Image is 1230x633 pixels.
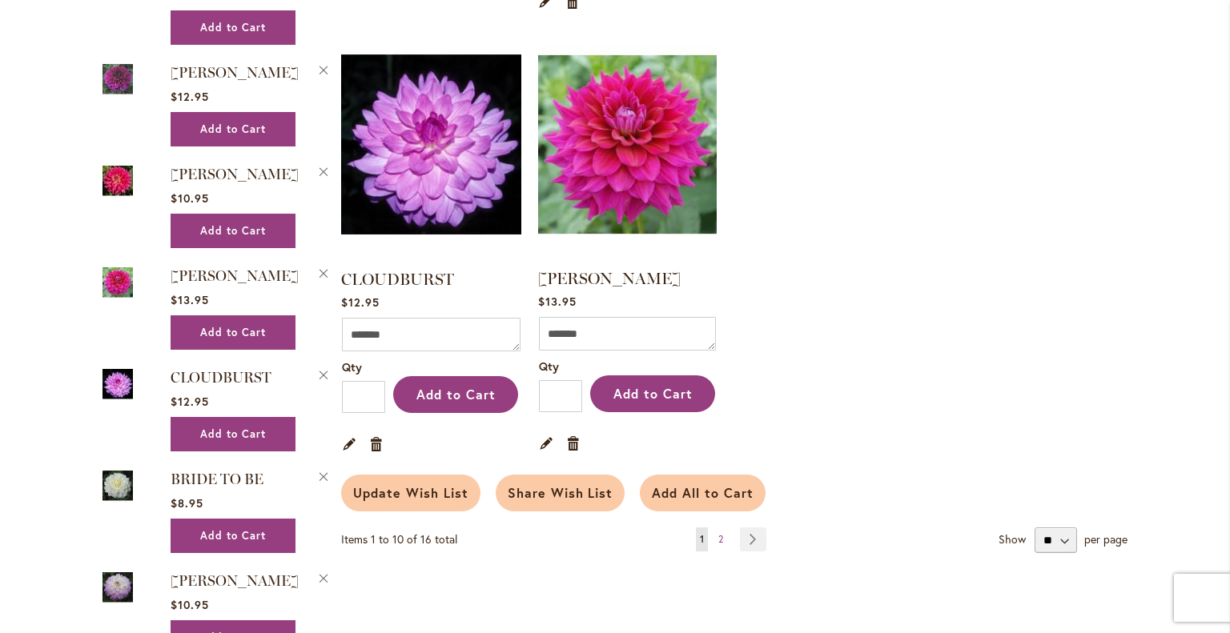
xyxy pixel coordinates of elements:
span: Add All to Cart [652,484,754,501]
a: BRIDE TO BE [171,471,263,488]
a: Cloudburst [341,32,521,260]
a: MIKAYLA MIRANDA [102,569,133,608]
img: MIKAYLA MIRANDA [102,569,133,605]
span: $12.95 [171,89,209,104]
button: Add to Cart [171,315,295,350]
iframe: Launch Accessibility Center [12,576,57,621]
a: CHLOE JANAE [102,264,133,303]
a: CLOUDBURST [341,270,454,289]
button: Add to Cart [171,519,295,553]
img: Einstein [102,61,133,97]
button: Add to Cart [171,417,295,451]
button: Add to Cart [171,214,295,248]
span: $12.95 [171,394,209,409]
a: CHLOE JANAE [538,33,717,259]
a: [PERSON_NAME] [171,64,299,82]
span: Qty [539,359,559,374]
img: Cloudburst [102,366,133,402]
span: Add to Cart [200,122,266,136]
span: Qty [342,359,362,375]
a: [PERSON_NAME] [538,269,681,288]
span: Add to Cart [416,386,496,403]
span: per page [1084,531,1127,547]
span: $13.95 [171,292,209,307]
span: Add to Cart [613,385,693,402]
button: Add to Cart [171,112,295,146]
img: CHLOE JANAE [102,264,133,300]
span: Update Wish List [353,484,468,501]
span: $10.95 [171,597,209,612]
span: Add to Cart [200,326,266,339]
img: MELISSA M [102,162,133,198]
span: Share Wish List [508,484,613,501]
a: BRIDE TO BE [102,467,133,507]
a: [PERSON_NAME] [171,267,299,285]
a: Einstein [102,61,133,100]
a: [PERSON_NAME] [171,572,299,590]
img: Cloudburst [341,32,521,257]
a: MELISSA M [102,162,133,202]
span: Add to Cart [200,529,266,543]
button: Update Wish List [341,475,480,511]
span: 2 [718,533,723,545]
span: 1 [700,533,704,545]
a: Cloudburst [102,366,133,405]
span: $12.95 [341,294,380,310]
span: Add to Cart [200,21,266,34]
span: Add to Cart [200,224,266,238]
button: Add All to Cart [640,475,766,511]
button: Add to Cart [590,375,715,412]
span: Add to Cart [200,427,266,441]
strong: Show [999,531,1026,547]
img: BRIDE TO BE [102,467,133,503]
button: Add to Cart [171,10,295,45]
span: $10.95 [171,190,209,206]
span: $13.95 [538,294,577,309]
a: [PERSON_NAME] [171,166,299,183]
span: $8.95 [171,495,203,511]
img: CHLOE JANAE [538,33,717,256]
span: Items 1 to 10 of 16 total [341,531,457,547]
a: CLOUDBURST [171,369,271,387]
button: Add to Cart [393,376,518,413]
button: Share Wish List [496,475,625,511]
a: 2 [714,527,727,551]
